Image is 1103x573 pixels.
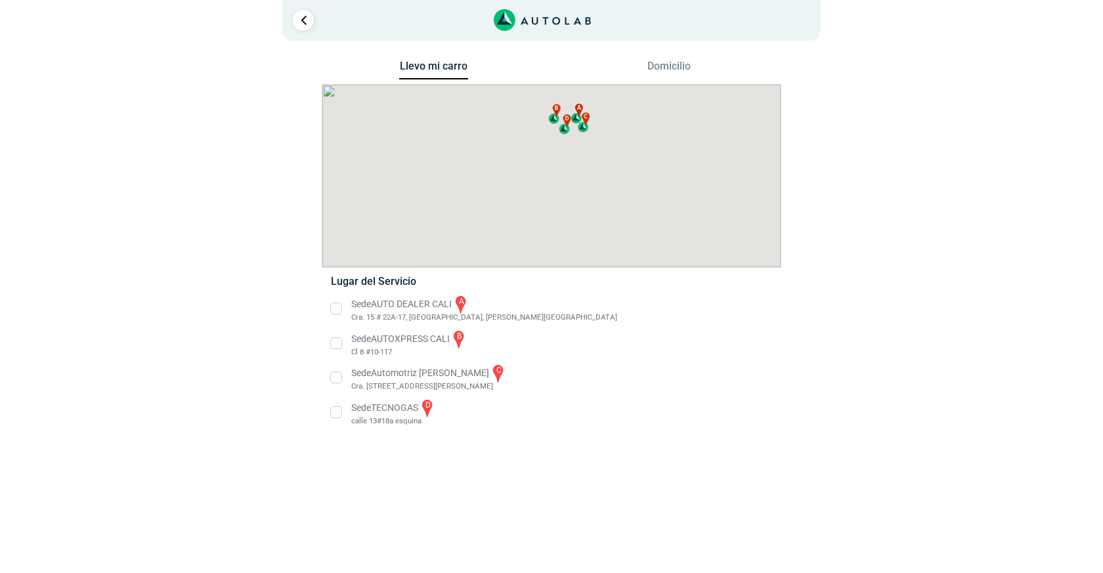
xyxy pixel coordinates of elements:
span: d [565,114,569,123]
span: b [555,104,559,114]
a: Ir al paso anterior [293,10,314,31]
button: Llevo mi carro [399,60,468,80]
span: a [577,104,581,113]
h5: Lugar del Servicio [331,275,771,287]
a: Link al sitio de autolab [494,13,592,26]
button: Domicilio [635,60,704,79]
span: c [584,112,588,121]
